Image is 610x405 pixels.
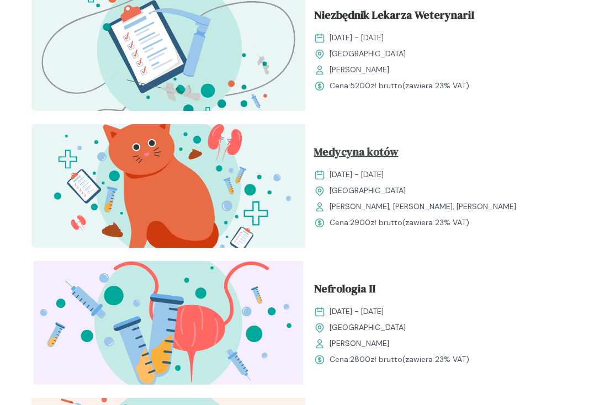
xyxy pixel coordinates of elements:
span: Nefrologia II [314,280,375,301]
img: ZpgBUh5LeNNTxPrX_Uro_T.svg [31,261,305,385]
span: Cena: (zawiera 23% VAT) [330,217,469,228]
span: 2800 zł brutto [350,354,402,364]
a: Niezbędnik Lekarza WeterynariI [314,7,570,28]
span: [DATE] - [DATE] [330,32,384,44]
span: 2900 zł brutto [350,217,402,227]
span: [GEOGRAPHIC_DATA] [330,322,406,333]
a: Medycyna kotów [314,143,570,164]
span: Cena: (zawiera 23% VAT) [330,354,469,365]
span: [PERSON_NAME], [PERSON_NAME], [PERSON_NAME] [330,201,516,212]
span: Niezbędnik Lekarza WeterynariI [314,7,474,28]
span: Cena: (zawiera 23% VAT) [330,80,469,92]
span: [GEOGRAPHIC_DATA] [330,48,406,60]
span: Medycyna kotów [314,143,399,164]
span: [PERSON_NAME] [330,64,389,76]
span: [DATE] - [DATE] [330,169,384,180]
img: aHfQZEMqNJQqH-e8_MedKot_T.svg [31,124,305,248]
span: [GEOGRAPHIC_DATA] [330,185,406,196]
span: 5200 zł brutto [350,81,402,90]
span: [PERSON_NAME] [330,338,389,349]
span: [DATE] - [DATE] [330,306,384,317]
a: Nefrologia II [314,280,570,301]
